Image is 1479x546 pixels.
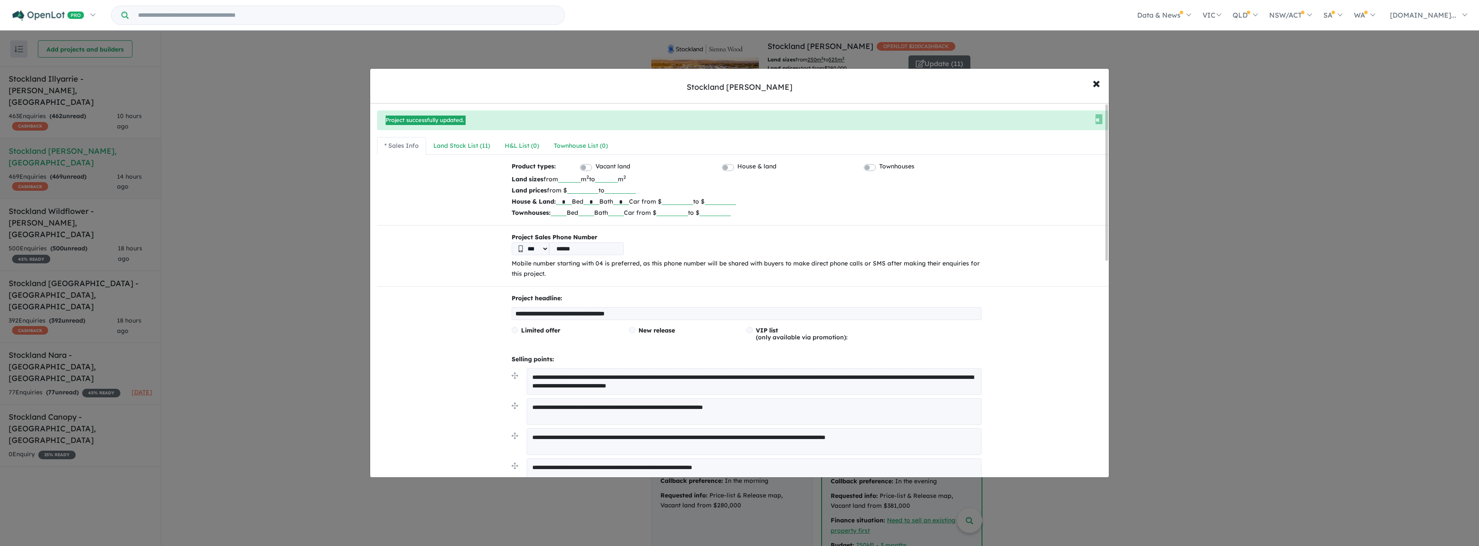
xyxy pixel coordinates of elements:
b: Land prices [512,186,547,194]
b: House & Land: [512,198,556,205]
button: Close [1095,116,1100,123]
img: drag.svg [512,433,518,439]
div: * Sales Info [384,141,419,151]
div: Townhouse List ( 0 ) [554,141,608,151]
img: drag.svg [512,372,518,379]
div: H&L List ( 0 ) [505,141,539,151]
b: Townhouses: [512,209,551,217]
p: Project headline: [512,293,982,304]
label: Townhouses [879,162,914,172]
img: Openlot PRO Logo White [12,10,84,21]
img: Phone icon [519,245,523,252]
span: × [1095,114,1100,124]
label: House & land [737,162,776,172]
div: Stockland [PERSON_NAME] [687,82,792,93]
img: drag.svg [512,463,518,469]
span: [DOMAIN_NAME]... [1390,11,1456,19]
b: Land sizes [512,175,543,183]
sup: 2 [623,174,626,180]
span: Limited offer [521,326,560,334]
sup: 2 [586,174,589,180]
p: Selling points: [512,354,982,365]
span: × [1092,73,1100,92]
div: Land Stock List ( 11 ) [433,141,490,151]
p: from m to m [512,174,982,185]
p: Mobile number starting with 04 is preferred, as this phone number will be shared with buyers to m... [512,259,982,279]
span: VIP list [756,326,778,334]
span: New release [638,326,675,334]
span: (only available via promotion): [756,326,847,341]
b: Product types: [512,162,556,173]
p: Bed Bath Car from $ to $ [512,207,982,218]
label: Vacant land [595,162,630,172]
p: from $ to [512,185,982,196]
p: Bed Bath Car from $ to $ [512,196,982,207]
img: drag.svg [512,403,518,409]
div: Project successfully updated. [377,110,1108,130]
input: Try estate name, suburb, builder or developer [130,6,563,24]
b: Project Sales Phone Number [512,232,982,243]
